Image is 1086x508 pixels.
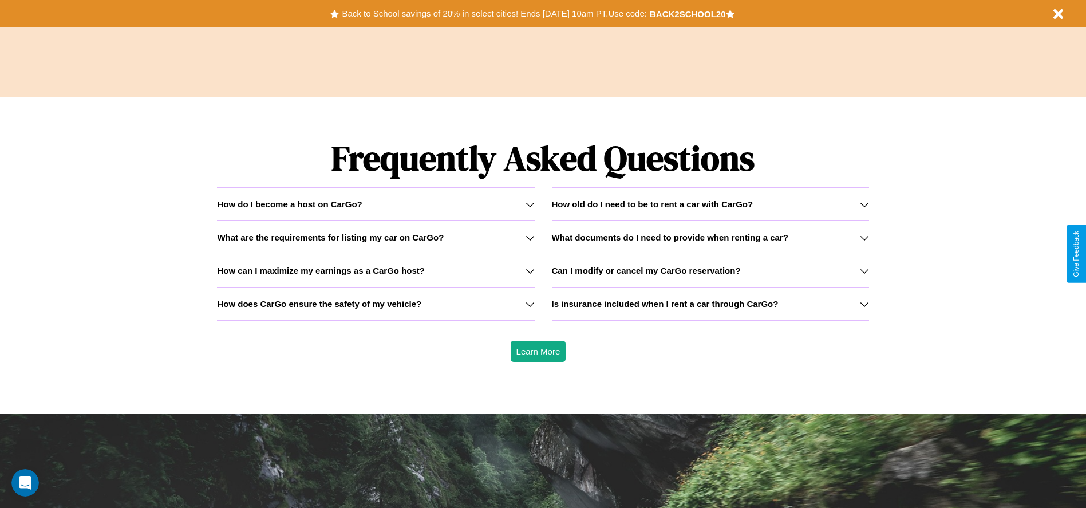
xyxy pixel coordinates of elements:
[217,299,421,309] h3: How does CarGo ensure the safety of my vehicle?
[217,199,362,209] h3: How do I become a host on CarGo?
[552,299,779,309] h3: Is insurance included when I rent a car through CarGo?
[511,341,566,362] button: Learn More
[552,199,753,209] h3: How old do I need to be to rent a car with CarGo?
[11,469,39,497] iframe: Intercom live chat
[339,6,649,22] button: Back to School savings of 20% in select cities! Ends [DATE] 10am PT.Use code:
[552,266,741,275] h3: Can I modify or cancel my CarGo reservation?
[217,129,868,187] h1: Frequently Asked Questions
[552,233,788,242] h3: What documents do I need to provide when renting a car?
[1072,231,1080,277] div: Give Feedback
[650,9,726,19] b: BACK2SCHOOL20
[217,266,425,275] h3: How can I maximize my earnings as a CarGo host?
[217,233,444,242] h3: What are the requirements for listing my car on CarGo?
